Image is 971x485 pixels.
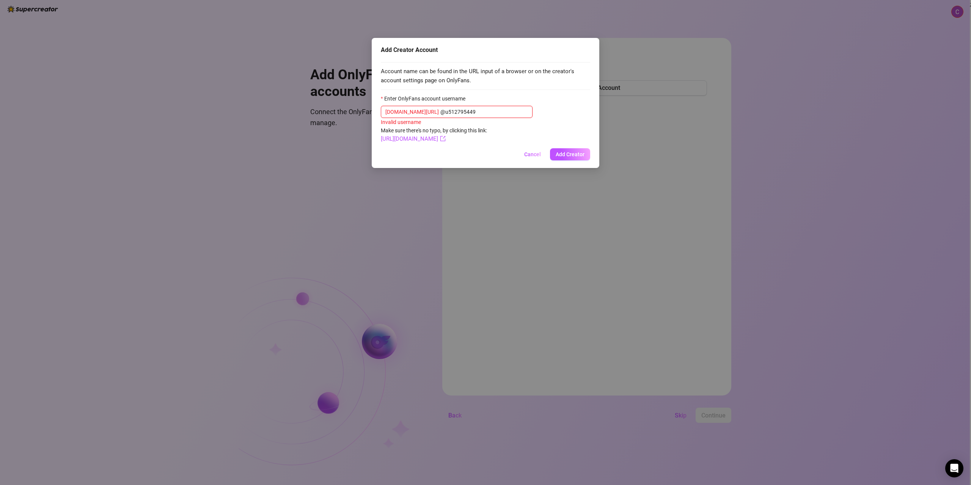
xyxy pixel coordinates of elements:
[381,46,590,55] div: Add Creator Account
[381,94,470,103] label: Enter OnlyFans account username
[381,135,446,142] a: [URL][DOMAIN_NAME]export
[518,148,547,160] button: Cancel
[440,136,446,141] span: export
[550,148,590,160] button: Add Creator
[381,67,590,85] span: Account name can be found in the URL input of a browser or on the creator's account settings page...
[440,108,528,116] input: Enter OnlyFans account username
[556,151,584,157] span: Add Creator
[385,108,439,116] span: [DOMAIN_NAME][URL]
[524,151,541,157] span: Cancel
[381,127,487,142] span: Make sure there's no typo, by clicking this link:
[945,459,963,477] div: Open Intercom Messenger
[381,118,590,126] div: Invalid username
